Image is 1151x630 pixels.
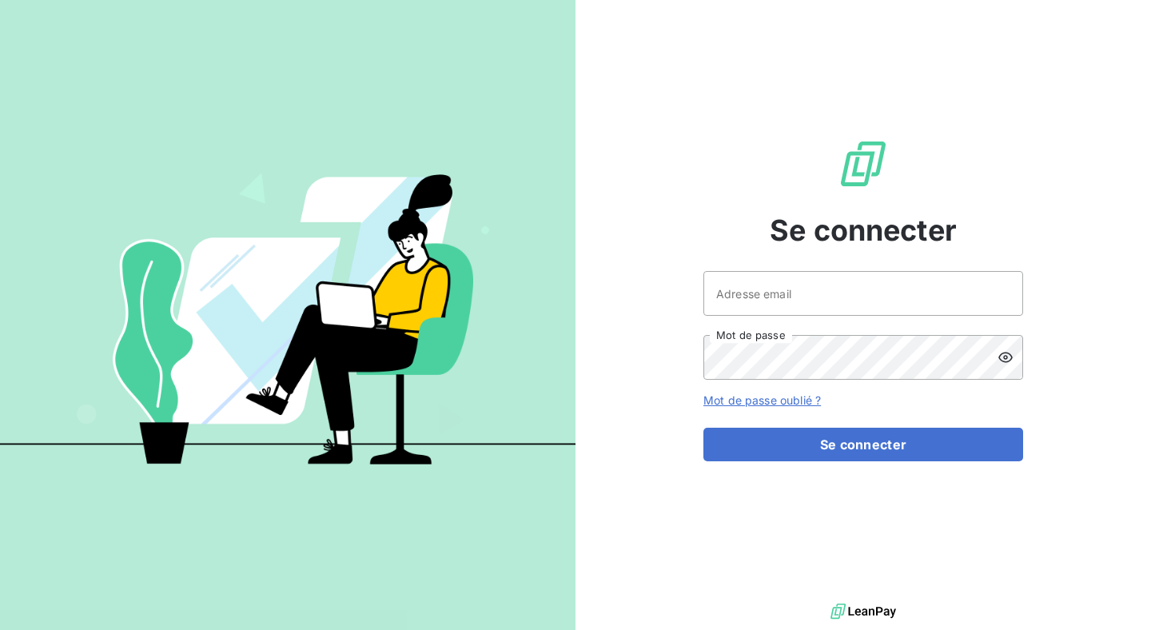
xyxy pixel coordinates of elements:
[703,428,1023,461] button: Se connecter
[838,138,889,189] img: Logo LeanPay
[770,209,957,252] span: Se connecter
[703,393,821,407] a: Mot de passe oublié ?
[830,600,896,624] img: logo
[703,271,1023,316] input: placeholder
